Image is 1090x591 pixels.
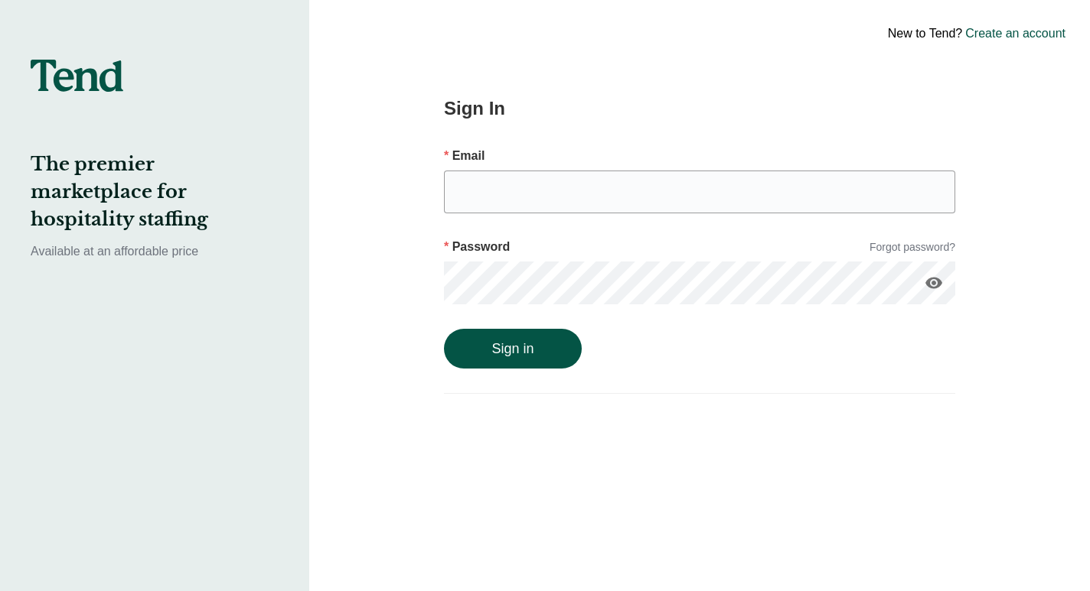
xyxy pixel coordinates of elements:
[31,242,279,261] p: Available at an affordable price
[444,95,955,122] h2: Sign In
[925,274,943,292] i: visibility
[31,151,279,233] h2: The premier marketplace for hospitality staffing
[870,239,955,255] a: Forgot password?
[444,147,955,165] p: Email
[965,24,1066,43] a: Create an account
[444,238,510,256] p: Password
[31,60,123,92] img: tend-logo
[444,329,582,369] button: Sign in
